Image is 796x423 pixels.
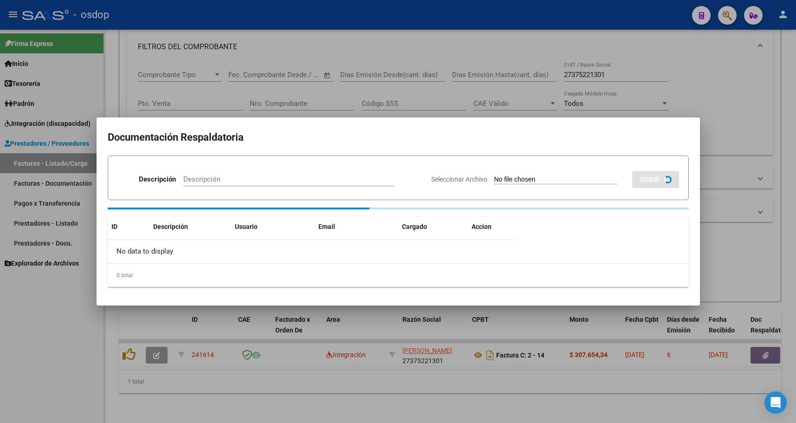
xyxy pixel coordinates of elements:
datatable-header-cell: Descripción [149,217,231,237]
p: Descripción [139,174,176,185]
datatable-header-cell: Usuario [231,217,315,237]
div: No data to display [108,240,514,263]
datatable-header-cell: Email [315,217,398,237]
h2: Documentación Respaldatoria [108,129,689,146]
span: Usuario [235,223,258,230]
span: Email [318,223,335,230]
span: SUBIR [640,176,660,184]
div: 0 total [108,264,689,287]
datatable-header-cell: Cargado [398,217,468,237]
datatable-header-cell: ID [108,217,149,237]
span: Cargado [402,223,427,230]
div: Open Intercom Messenger [764,391,787,414]
span: Seleccionar Archivo [431,176,487,183]
span: Descripción [153,223,188,230]
span: Accion [472,223,492,230]
datatable-header-cell: Accion [468,217,514,237]
button: SUBIR [632,171,679,188]
span: ID [111,223,117,230]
